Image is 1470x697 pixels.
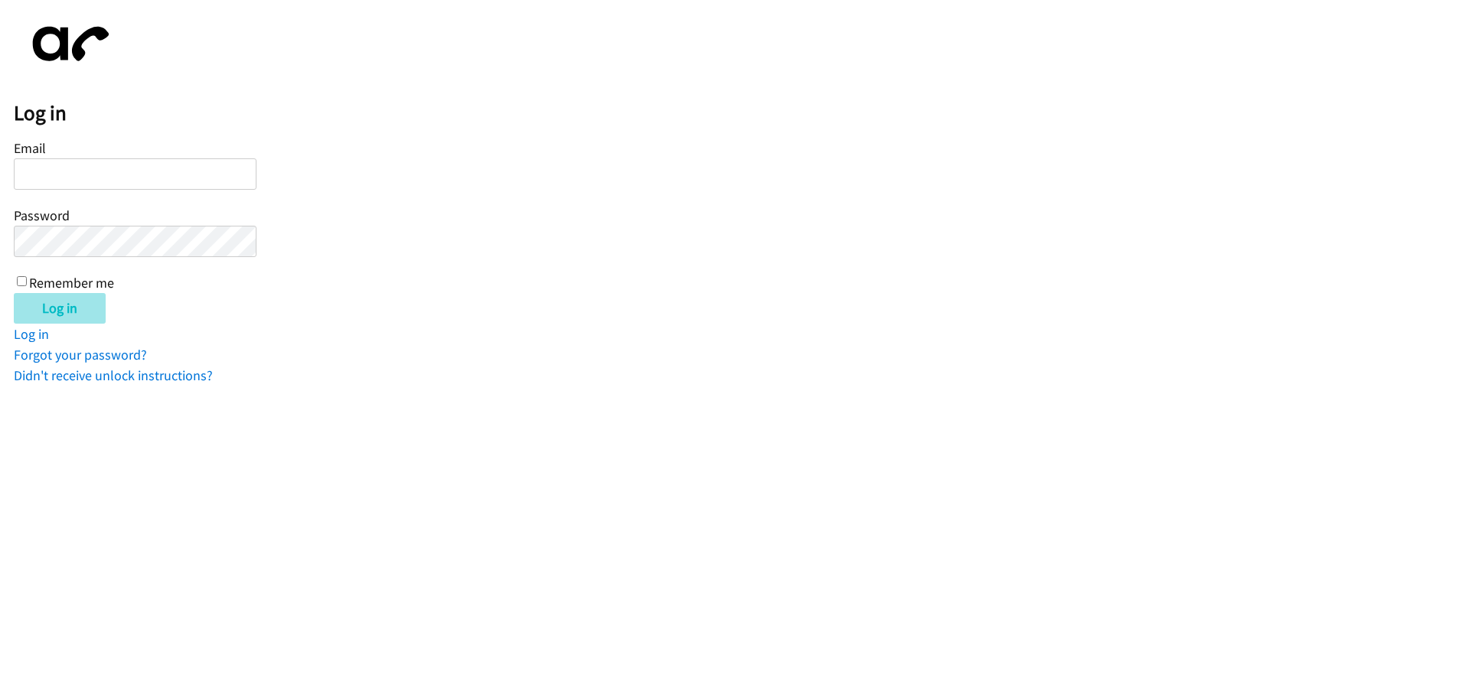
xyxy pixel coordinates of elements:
h2: Log in [14,100,1470,126]
label: Remember me [29,274,114,292]
input: Log in [14,293,106,324]
label: Password [14,207,70,224]
a: Didn't receive unlock instructions? [14,366,213,384]
a: Forgot your password? [14,346,147,363]
a: Log in [14,325,49,343]
label: Email [14,139,46,157]
img: aphone-8a226864a2ddd6a5e75d1ebefc011f4aa8f32683c2d82f3fb0802fe031f96514.svg [14,14,121,74]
